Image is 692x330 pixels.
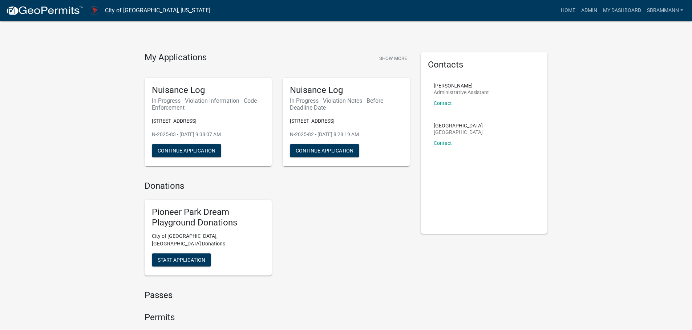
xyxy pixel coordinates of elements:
[152,144,221,157] button: Continue Application
[152,131,264,138] p: N-2025-83 - [DATE] 9:38:07 AM
[152,253,211,266] button: Start Application
[89,5,99,15] img: City of Harlan, Iowa
[290,131,402,138] p: N-2025-82 - [DATE] 8:28:19 AM
[434,100,452,106] a: Contact
[152,207,264,228] h5: Pioneer Park Dream Playground Donations
[145,181,410,191] h4: Donations
[644,4,686,17] a: SBrammann
[290,85,402,95] h5: Nuisance Log
[152,232,264,248] p: City of [GEOGRAPHIC_DATA], [GEOGRAPHIC_DATA] Donations
[145,290,410,301] h4: Passes
[434,83,489,88] p: [PERSON_NAME]
[578,4,600,17] a: Admin
[600,4,644,17] a: My Dashboard
[290,97,402,111] h6: In Progress - Violation Notes - Before Deadline Date
[145,312,410,323] h4: Permits
[290,144,359,157] button: Continue Application
[105,4,210,17] a: City of [GEOGRAPHIC_DATA], [US_STATE]
[152,97,264,111] h6: In Progress - Violation Information - Code Enforcement
[428,60,541,70] h5: Contacts
[290,117,402,125] p: [STREET_ADDRESS]
[434,140,452,146] a: Contact
[434,90,489,95] p: Administrative Assistant
[434,123,483,128] p: [GEOGRAPHIC_DATA]
[434,130,483,135] p: [GEOGRAPHIC_DATA]
[152,117,264,125] p: [STREET_ADDRESS]
[152,85,264,95] h5: Nuisance Log
[145,52,207,63] h4: My Applications
[158,257,205,263] span: Start Application
[376,52,410,64] button: Show More
[558,4,578,17] a: Home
